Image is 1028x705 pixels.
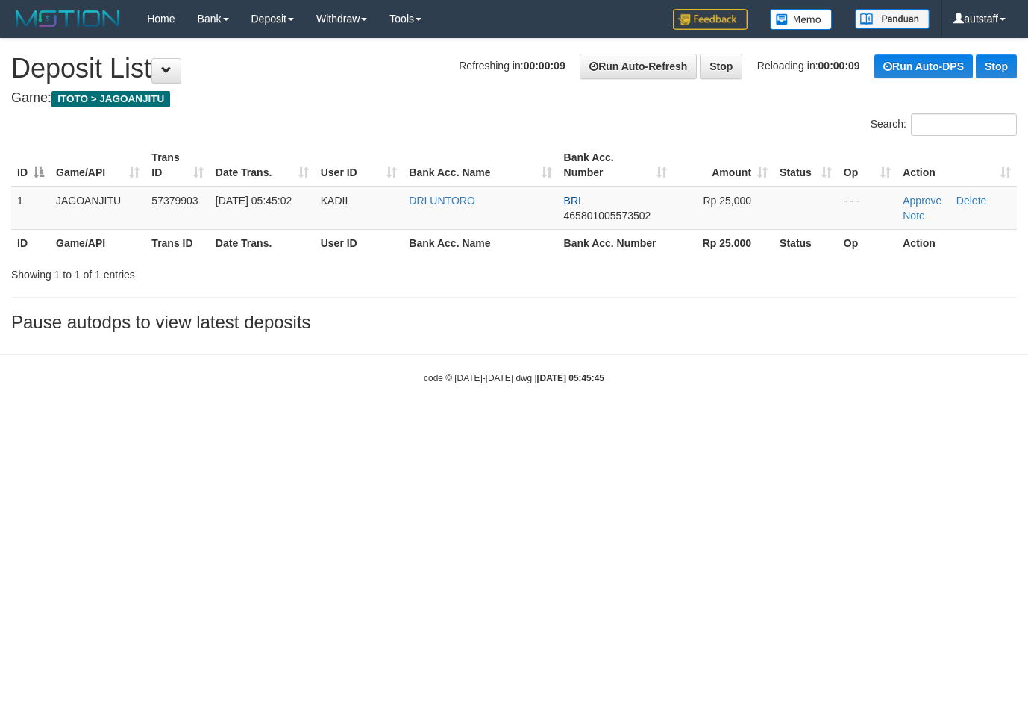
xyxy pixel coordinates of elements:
span: ITOTO > JAGOANJITU [51,91,170,107]
a: Run Auto-DPS [874,54,973,78]
div: Showing 1 to 1 of 1 entries [11,261,417,282]
img: Button%20Memo.svg [770,9,833,30]
img: MOTION_logo.png [11,7,125,30]
th: Bank Acc. Number: activate to sort column ascending [558,144,674,187]
strong: 00:00:09 [818,60,860,72]
small: code © [DATE]-[DATE] dwg | [424,373,604,383]
label: Search: [871,113,1017,136]
a: Run Auto-Refresh [580,54,697,79]
a: Delete [956,195,986,207]
td: - - - [838,187,897,230]
input: Search: [911,113,1017,136]
strong: 00:00:09 [524,60,565,72]
td: JAGOANJITU [50,187,145,230]
span: KADII [321,195,348,207]
th: Action [897,229,1017,257]
td: 1 [11,187,50,230]
th: Amount: activate to sort column ascending [673,144,774,187]
span: Rp 25,000 [703,195,751,207]
th: ID: activate to sort column descending [11,144,50,187]
th: User ID: activate to sort column ascending [315,144,404,187]
th: ID [11,229,50,257]
a: DRI UNTORO [409,195,474,207]
th: User ID [315,229,404,257]
th: Action: activate to sort column ascending [897,144,1017,187]
span: [DATE] 05:45:02 [216,195,292,207]
span: BRI [564,195,581,207]
th: Status [774,229,838,257]
th: Bank Acc. Name [403,229,557,257]
strong: [DATE] 05:45:45 [537,373,604,383]
a: Approve [903,195,941,207]
img: Feedback.jpg [673,9,748,30]
th: Op: activate to sort column ascending [838,144,897,187]
span: Refreshing in: [459,60,565,72]
th: Status: activate to sort column ascending [774,144,838,187]
h4: Game: [11,91,1017,106]
span: Reloading in: [757,60,860,72]
th: Trans ID: activate to sort column ascending [145,144,210,187]
th: Op [838,229,897,257]
img: panduan.png [855,9,930,29]
a: Stop [976,54,1017,78]
th: Date Trans.: activate to sort column ascending [210,144,315,187]
a: Note [903,210,925,222]
span: 57379903 [151,195,198,207]
h1: Deposit List [11,54,1017,84]
h3: Pause autodps to view latest deposits [11,313,1017,332]
th: Game/API: activate to sort column ascending [50,144,145,187]
th: Trans ID [145,229,210,257]
th: Rp 25.000 [673,229,774,257]
th: Bank Acc. Name: activate to sort column ascending [403,144,557,187]
span: Copy 465801005573502 to clipboard [564,210,651,222]
th: Date Trans. [210,229,315,257]
th: Game/API [50,229,145,257]
th: Bank Acc. Number [558,229,674,257]
a: Stop [700,54,742,79]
